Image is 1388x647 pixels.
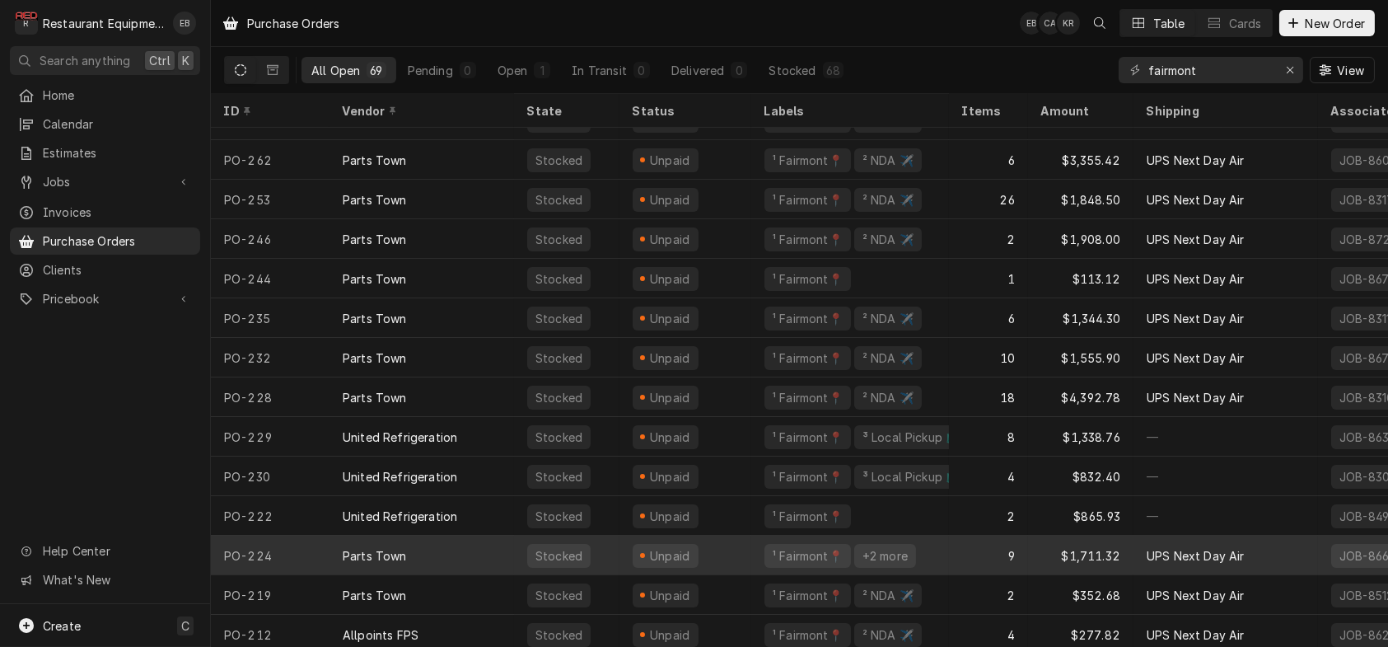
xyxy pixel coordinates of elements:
div: Items [962,102,1012,120]
div: Unpaid [647,191,692,209]
div: Chrissy Adams's Avatar [1039,12,1062,35]
div: $113.12 [1028,259,1133,298]
div: 69 [370,62,382,79]
div: EB [173,12,196,35]
div: PO-219 [211,575,329,615]
div: Unpaid [647,626,692,644]
div: Emily Bird's Avatar [1020,12,1043,35]
span: Jobs [43,173,167,190]
a: Go to Help Center [10,537,200,565]
div: ² NDA ✈️ [861,191,915,209]
span: Clients [43,261,192,279]
div: CA [1039,12,1062,35]
div: Table [1153,15,1185,32]
div: Parts Town [343,231,407,248]
div: $352.68 [1028,575,1133,615]
div: ² NDA ✈️ [861,349,915,367]
div: Stocked [534,310,584,327]
div: 26 [949,180,1028,219]
div: Parts Town [343,152,407,169]
div: Stocked [534,191,584,209]
div: ² NDA ✈️ [861,310,915,327]
span: Home [43,87,192,104]
div: PO-224 [211,536,329,575]
span: Create [43,619,81,633]
div: $4,392.78 [1028,377,1133,417]
div: Shipping [1147,102,1305,120]
div: ¹ Fairmont📍 [771,547,844,565]
div: Labels [764,102,936,120]
button: Open search [1087,10,1113,36]
div: Amount [1041,102,1117,120]
a: Go to Pricebook [10,285,200,312]
div: Parts Town [343,547,407,565]
span: View [1334,62,1367,79]
div: KR [1057,12,1080,35]
div: ² NDA ✈️ [861,626,915,644]
div: In Transit [572,62,627,79]
button: Erase input [1277,57,1303,83]
div: EB [1020,12,1043,35]
div: Open [498,62,528,79]
div: Allpoints FPS [343,626,418,644]
div: Restaurant Equipment Diagnostics's Avatar [15,12,38,35]
div: Stocked [534,587,584,604]
div: ² NDA ✈️ [861,389,915,406]
div: Parts Town [343,310,407,327]
div: Stocked [534,626,584,644]
div: ³ Local Pickup 🛍️ [861,468,962,485]
button: View [1310,57,1375,83]
div: Stocked [534,429,584,446]
div: United Refrigeration [343,508,457,525]
div: ¹ Fairmont📍 [771,310,844,327]
a: Go to What's New [10,566,200,593]
div: Unpaid [647,429,692,446]
div: All Open [311,62,360,79]
div: 8 [949,417,1028,457]
div: PO-235 [211,298,329,338]
div: ¹ Fairmont📍 [771,389,844,406]
div: Unpaid [647,349,692,367]
div: Stocked [534,349,584,367]
div: Parts Town [343,587,407,604]
span: Ctrl [149,52,171,69]
div: — [1133,417,1318,457]
span: K [182,52,189,69]
div: ¹ Fairmont📍 [771,349,844,367]
div: Unpaid [647,587,692,604]
div: Parts Town [343,349,407,367]
div: State [527,102,606,120]
div: $1,908.00 [1028,219,1133,259]
div: UPS Next Day Air [1147,152,1245,169]
div: ¹ Fairmont📍 [771,508,844,525]
div: Parts Town [343,191,407,209]
a: Estimates [10,139,200,166]
div: PO-229 [211,417,329,457]
div: United Refrigeration [343,429,457,446]
div: UPS Next Day Air [1147,389,1245,406]
span: New Order [1302,15,1368,32]
div: ² NDA ✈️ [861,231,915,248]
input: Keyword search [1148,57,1272,83]
div: $1,711.32 [1028,536,1133,575]
div: Unpaid [647,508,692,525]
div: Stocked [534,468,584,485]
div: ¹ Fairmont📍 [771,191,844,209]
div: 0 [463,62,473,79]
div: 2 [949,575,1028,615]
a: Calendar [10,110,200,138]
div: $1,555.90 [1028,338,1133,377]
div: ¹ Fairmont📍 [771,587,844,604]
div: ¹ Fairmont📍 [771,429,844,446]
div: Stocked [534,547,584,565]
div: Parts Town [343,270,407,288]
div: Stocked [534,270,584,288]
div: ³ Local Pickup 🛍️ [861,429,962,446]
div: United Refrigeration [343,468,457,485]
div: R [15,12,38,35]
div: PO-253 [211,180,329,219]
a: Invoices [10,199,200,226]
div: Unpaid [647,389,692,406]
div: 1 [537,62,547,79]
div: UPS Next Day Air [1147,270,1245,288]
